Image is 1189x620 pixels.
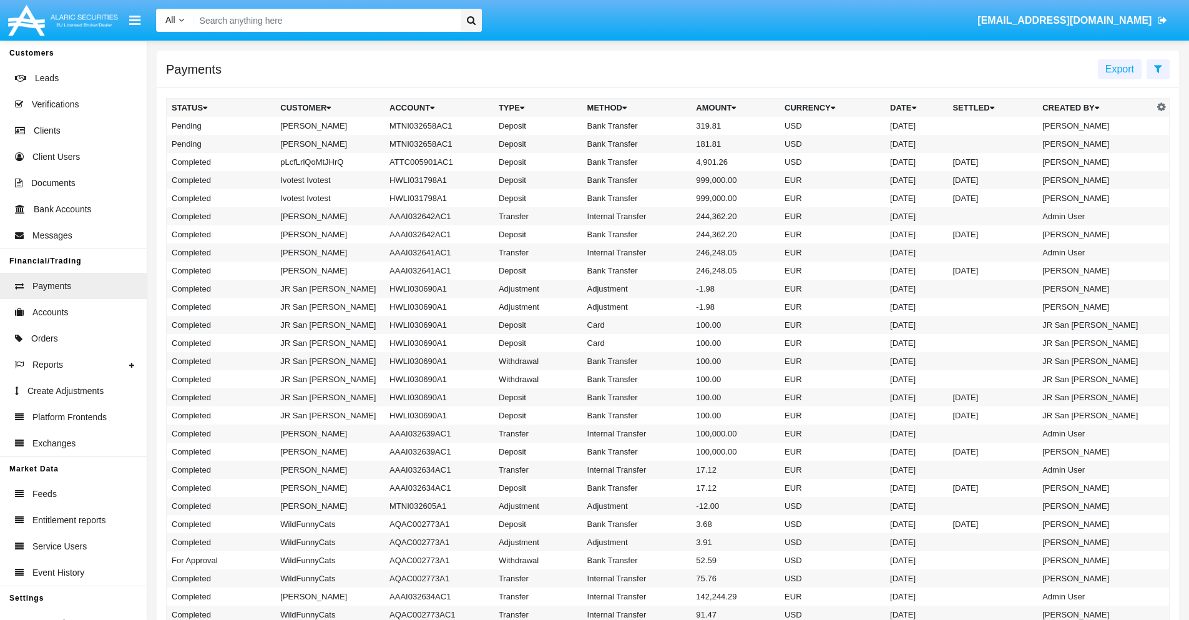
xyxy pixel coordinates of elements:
td: Deposit [494,153,582,171]
td: Completed [167,588,276,606]
td: Admin User [1037,207,1153,225]
td: WildFunnyCats [275,551,384,569]
td: [PERSON_NAME] [1037,280,1153,298]
th: Method [582,99,692,117]
td: Deposit [494,135,582,153]
td: Bank Transfer [582,406,692,425]
td: [PERSON_NAME] [1037,479,1153,497]
span: Entitlement reports [32,514,106,527]
td: [DATE] [885,461,947,479]
td: HWLI030690A1 [384,370,494,388]
td: [PERSON_NAME] [1037,171,1153,189]
td: [PERSON_NAME] [275,244,384,262]
td: USD [780,569,885,588]
td: [DATE] [947,262,1037,280]
td: Bank Transfer [582,225,692,244]
td: Bank Transfer [582,352,692,370]
td: [DATE] [885,171,947,189]
td: Completed [167,280,276,298]
td: [DATE] [885,117,947,135]
td: 100.00 [691,334,780,352]
td: Completed [167,533,276,551]
h5: Payments [166,64,222,74]
td: [DATE] [885,298,947,316]
td: [PERSON_NAME] [1037,569,1153,588]
td: Completed [167,244,276,262]
td: HWLI031798A1 [384,171,494,189]
td: WildFunnyCats [275,533,384,551]
td: 3.68 [691,515,780,533]
td: Withdrawal [494,352,582,370]
td: AAAI032641AC1 [384,262,494,280]
td: EUR [780,207,885,225]
td: EUR [780,461,885,479]
td: HWLI030690A1 [384,316,494,334]
td: [DATE] [885,316,947,334]
img: Logo image [6,2,120,39]
td: [DATE] [947,479,1037,497]
span: Reports [32,358,63,372]
td: USD [780,117,885,135]
span: Export [1105,64,1134,74]
td: WildFunnyCats [275,569,384,588]
td: Pending [167,135,276,153]
td: Completed [167,406,276,425]
td: WildFunnyCats [275,515,384,533]
span: Documents [31,177,76,190]
td: [DATE] [947,406,1037,425]
td: 52.59 [691,551,780,569]
td: [DATE] [947,388,1037,406]
td: Bank Transfer [582,515,692,533]
td: 244,362.20 [691,225,780,244]
td: AAAI032641AC1 [384,244,494,262]
td: [DATE] [947,515,1037,533]
td: Internal Transfer [582,425,692,443]
span: Feeds [32,488,57,501]
td: [PERSON_NAME] [275,225,384,244]
td: [DATE] [947,443,1037,461]
td: Internal Transfer [582,588,692,606]
td: Internal Transfer [582,569,692,588]
td: Adjustment [494,497,582,515]
td: Completed [167,443,276,461]
td: [PERSON_NAME] [275,461,384,479]
td: MTNI032605A1 [384,497,494,515]
td: Ivotest Ivotest [275,171,384,189]
td: Withdrawal [494,370,582,388]
td: Adjustment [494,298,582,316]
td: Completed [167,207,276,225]
span: Bank Accounts [34,203,92,216]
td: AAAI032639AC1 [384,443,494,461]
td: Transfer [494,207,582,225]
td: Completed [167,153,276,171]
td: EUR [780,189,885,207]
td: [DATE] [947,189,1037,207]
td: 181.81 [691,135,780,153]
span: Exchanges [32,437,76,450]
td: Bank Transfer [582,443,692,461]
td: [PERSON_NAME] [1037,153,1153,171]
td: [PERSON_NAME] [1037,135,1153,153]
td: [PERSON_NAME] [1037,551,1153,569]
td: Completed [167,316,276,334]
td: Bank Transfer [582,153,692,171]
th: Account [384,99,494,117]
td: USD [780,497,885,515]
td: Bank Transfer [582,189,692,207]
td: [DATE] [885,406,947,425]
td: [DATE] [885,189,947,207]
td: [DATE] [885,533,947,551]
th: Currency [780,99,885,117]
td: Adjustment [582,280,692,298]
td: EUR [780,443,885,461]
td: -1.98 [691,280,780,298]
td: [PERSON_NAME] [275,135,384,153]
td: [DATE] [885,515,947,533]
td: HWLI030690A1 [384,334,494,352]
td: Bank Transfer [582,171,692,189]
td: AAAI032634AC1 [384,479,494,497]
td: Deposit [494,189,582,207]
span: Client Users [32,150,80,164]
td: 244,362.20 [691,207,780,225]
td: JR San [PERSON_NAME] [275,388,384,406]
